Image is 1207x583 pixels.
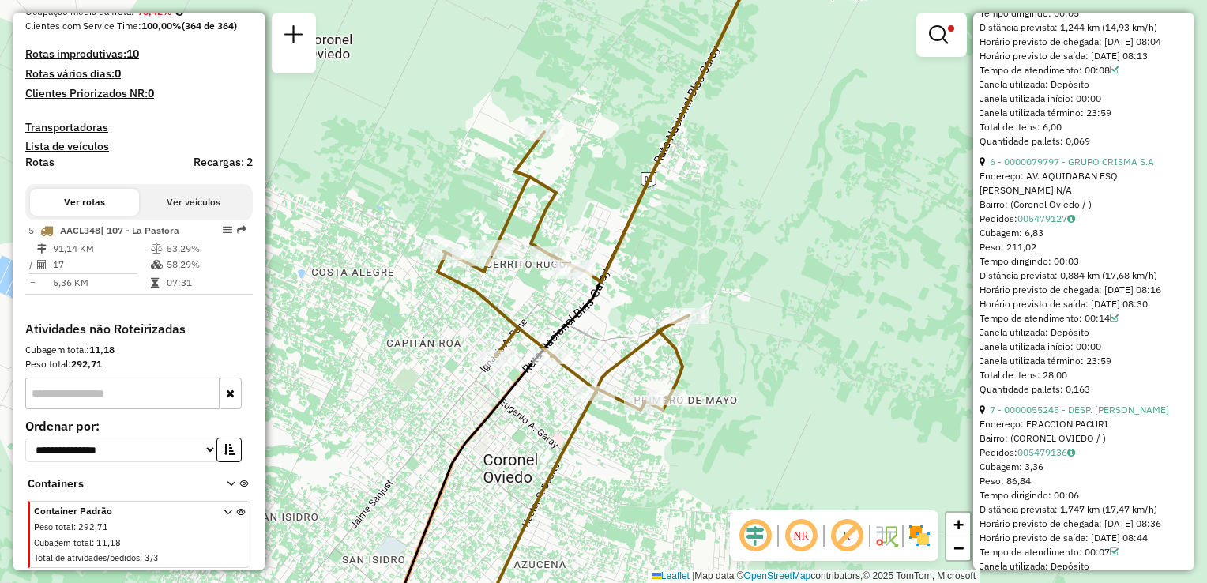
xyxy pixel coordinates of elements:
[34,537,92,548] span: Cubagem total
[948,25,954,32] span: Filtro Ativo
[744,570,811,581] a: OpenStreetMap
[1110,546,1119,558] a: Com service time
[980,559,1188,574] div: Janela utilizada: Depósito
[980,283,1188,297] div: Horário previsto de chegada: [DATE] 08:16
[990,404,1169,416] a: 7 - 0000055245 - DESP. [PERSON_NAME]
[980,502,1188,517] div: Distância prevista: 1,747 km (17,47 km/h)
[28,224,179,236] span: 5 -
[980,134,1188,149] div: Quantidade pallets: 0,069
[980,120,1188,134] div: Total de itens: 6,00
[60,224,100,236] span: AACL348
[52,275,150,291] td: 5,36 KM
[25,121,253,134] h4: Transportadoras
[946,536,970,560] a: Zoom out
[980,311,1188,325] div: Tempo de atendimento: 00:14
[166,275,246,291] td: 07:31
[980,227,1043,239] span: Cubagem: 6,83
[34,521,73,532] span: Peso total
[980,169,1188,197] div: Endereço: AV. AQUIDABAN ESQ [PERSON_NAME] N/A
[25,140,253,153] h4: Lista de veículos
[216,438,242,462] button: Ordem crescente
[736,517,774,555] span: Ocultar deslocamento
[648,570,980,583] div: Map data © contributors,© 2025 TomTom, Microsoft
[278,19,310,55] a: Nova sessão e pesquisa
[980,297,1188,311] div: Horário previsto de saída: [DATE] 08:30
[980,461,1043,472] span: Cubagem: 3,36
[980,545,1188,559] div: Tempo de atendimento: 00:07
[78,521,108,532] span: 292,71
[1017,446,1075,458] a: 005479136
[946,513,970,536] a: Zoom in
[25,20,141,32] span: Clientes com Service Time:
[182,20,237,32] strong: (364 de 364)
[953,538,964,558] span: −
[25,87,253,100] h4: Clientes Priorizados NR:
[73,521,76,532] span: :
[692,570,694,581] span: |
[652,570,690,581] a: Leaflet
[980,368,1188,382] div: Total de itens: 28,00
[25,357,253,371] div: Peso total:
[126,47,139,61] strong: 10
[980,340,1188,354] div: Janela utilizada início: 00:00
[37,260,47,269] i: Total de Atividades
[980,241,1036,253] span: Peso: 211,02
[980,431,1188,446] div: Bairro: (CORONEL OVIEDO / )
[828,517,866,555] span: Exibir rótulo
[980,269,1188,283] div: Distância prevista: 0,884 km (17,68 km/h)
[237,225,246,235] em: Rota exportada
[980,488,1188,502] div: Tempo dirigindo: 00:06
[115,66,121,81] strong: 0
[25,416,253,435] label: Ordenar por:
[980,6,1188,21] div: Tempo dirigindo: 00:05
[782,517,820,555] span: Ocultar NR
[139,189,248,216] button: Ver veículos
[980,475,1031,487] span: Peso: 86,84
[980,354,1188,368] div: Janela utilizada término: 23:59
[980,325,1188,340] div: Janela utilizada: Depósito
[52,241,150,257] td: 91,14 KM
[96,537,121,548] span: 11,18
[980,254,1188,269] div: Tempo dirigindo: 00:03
[166,257,246,273] td: 58,29%
[980,212,1188,226] div: Pedidos:
[151,244,163,254] i: % de utilização do peso
[30,189,139,216] button: Ver rotas
[145,552,159,563] span: 3/3
[980,531,1188,545] div: Horário previsto de saída: [DATE] 08:44
[990,156,1154,167] a: 6 - 0000079797 - GRUPO CRISMA S.A
[140,552,142,563] span: :
[37,244,47,254] i: Distância Total
[980,35,1188,49] div: Horário previsto de chegada: [DATE] 08:04
[980,106,1188,120] div: Janela utilizada término: 23:59
[923,19,961,51] a: Exibir filtros
[28,476,206,492] span: Containers
[25,67,253,81] h4: Rotas vários dias:
[1067,448,1075,457] i: Observações
[980,63,1188,77] div: Tempo de atendimento: 00:08
[28,275,36,291] td: =
[1017,213,1075,224] a: 005479127
[980,21,1188,35] div: Distância prevista: 1,244 km (14,93 km/h)
[980,517,1188,531] div: Horário previsto de chegada: [DATE] 08:36
[907,523,932,548] img: Exibir/Ocultar setores
[874,523,899,548] img: Fluxo de ruas
[980,49,1188,63] div: Horário previsto de saída: [DATE] 08:13
[28,257,36,273] td: /
[100,224,179,236] span: | 107 - La Pastora
[1110,312,1119,324] a: Com service time
[71,358,102,370] strong: 292,71
[25,322,253,337] h4: Atividades não Roteirizadas
[25,343,253,357] div: Cubagem total:
[151,260,163,269] i: % de utilização da cubagem
[1110,64,1119,76] a: Com service time
[25,156,55,169] a: Rotas
[953,514,964,534] span: +
[980,197,1188,212] div: Bairro: (Coronel Oviedo / )
[980,77,1188,92] div: Janela utilizada: Depósito
[980,92,1188,106] div: Janela utilizada início: 00:00
[980,446,1188,460] div: Pedidos:
[166,241,246,257] td: 53,29%
[980,417,1188,431] div: Endereço: FRACCION PACURI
